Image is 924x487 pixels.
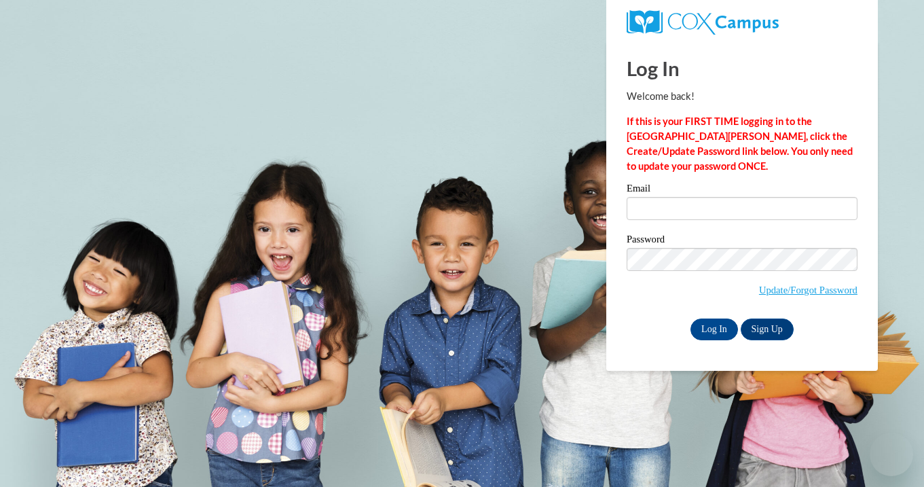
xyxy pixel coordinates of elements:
[627,183,857,197] label: Email
[627,115,853,172] strong: If this is your FIRST TIME logging in to the [GEOGRAPHIC_DATA][PERSON_NAME], click the Create/Upd...
[627,234,857,248] label: Password
[627,89,857,104] p: Welcome back!
[870,433,913,476] iframe: Button to launch messaging window
[627,10,857,35] a: COX Campus
[627,54,857,82] h1: Log In
[690,319,738,340] input: Log In
[759,285,857,295] a: Update/Forgot Password
[741,319,794,340] a: Sign Up
[627,10,779,35] img: COX Campus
